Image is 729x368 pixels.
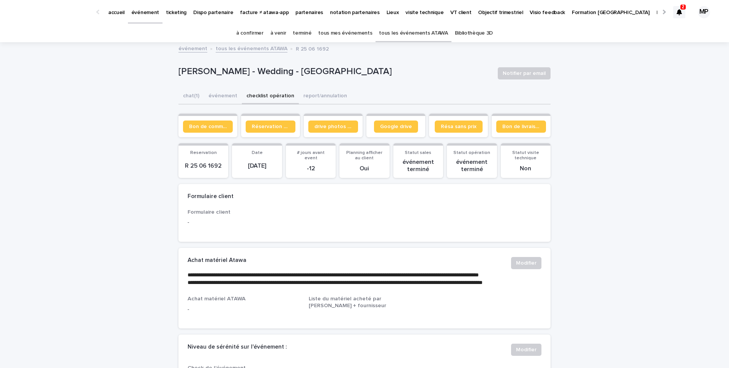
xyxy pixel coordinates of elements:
a: Résa sans prix [435,121,483,133]
span: Bon de commande [189,124,227,129]
img: Ls34BcGeRexTGTNfXpUC [15,5,89,20]
span: Achat matériel ATAWA [188,296,246,301]
p: 2 [682,4,685,10]
button: checklist opération [242,89,299,105]
a: Bibliothèque 3D [455,24,493,42]
button: Notifier par email [498,67,551,79]
span: Reservation [190,151,217,155]
span: Planning afficher au client [346,151,382,160]
span: Statut opération [453,151,490,155]
span: Bon de livraison [502,124,540,129]
p: -12 [290,165,331,172]
h2: Niveau de sérénité sur l'événement : [188,344,287,351]
p: R 25 06 1692 [183,162,224,170]
span: Statut sales [405,151,431,155]
a: tous mes événements [318,24,372,42]
a: événement [178,44,207,52]
span: Notifier par email [503,70,546,77]
button: Modifier [511,344,541,356]
a: à confirmer [236,24,264,42]
p: [PERSON_NAME] - Wedding - [GEOGRAPHIC_DATA] [178,66,492,77]
span: Date [252,151,263,155]
button: Modifier [511,257,541,269]
p: événement terminé [451,159,492,173]
span: Formulaire client [188,209,230,215]
p: [DATE] [237,162,277,170]
span: Modifier [516,346,536,354]
h2: Achat matériel Atawa [188,257,246,264]
h2: Formulaire client [188,193,234,200]
span: Statut visite technique [512,151,539,160]
button: événement [204,89,242,105]
a: Bon de commande [183,121,233,133]
p: R 25 06 1692 [296,44,329,52]
div: MP [698,6,710,18]
span: Liste du matériel acheté par [PERSON_NAME] + fournisseur [309,296,386,308]
span: Résa sans prix [441,124,477,129]
a: terminé [293,24,311,42]
a: Réservation client [246,121,295,133]
span: Google drive [380,124,412,129]
span: drive photos coordinateur [314,124,352,129]
span: Réservation client [252,124,289,129]
p: - [188,306,300,314]
button: chat (1) [178,89,204,105]
a: Google drive [374,121,418,133]
p: Oui [344,165,385,172]
a: drive photos coordinateur [308,121,358,133]
p: événement terminé [398,159,439,173]
p: - [188,219,300,227]
a: tous les événements ATAWA [379,24,448,42]
button: report/annulation [299,89,352,105]
span: # jours avant event [297,151,325,160]
p: Non [505,165,546,172]
div: 2 [673,6,685,18]
a: tous les événements ATAWA [216,44,287,52]
span: Modifier [516,259,536,267]
a: Bon de livraison [496,121,546,133]
a: à venir [270,24,286,42]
